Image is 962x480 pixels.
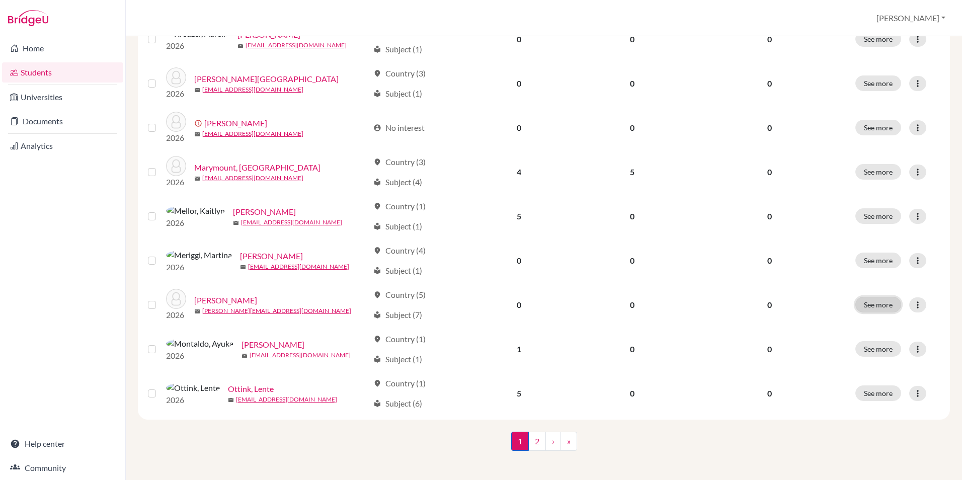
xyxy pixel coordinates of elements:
[696,210,843,222] p: 0
[574,194,690,238] td: 0
[228,397,234,403] span: mail
[373,265,422,277] div: Subject (1)
[166,309,186,321] p: 2026
[373,178,381,186] span: local_library
[373,122,425,134] div: No interest
[228,383,274,395] a: Ottink, Lente
[373,399,381,408] span: local_library
[166,261,232,273] p: 2026
[696,166,843,178] p: 0
[511,432,529,451] span: 1
[855,164,901,180] button: See more
[242,339,304,351] a: [PERSON_NAME]
[855,208,901,224] button: See more
[166,394,220,406] p: 2026
[233,220,239,226] span: mail
[696,33,843,45] p: 0
[202,174,303,183] a: [EMAIL_ADDRESS][DOMAIN_NAME]
[242,353,248,359] span: mail
[373,69,381,77] span: location_on
[373,156,426,168] div: Country (3)
[2,434,123,454] a: Help center
[202,306,351,315] a: [PERSON_NAME][EMAIL_ADDRESS][DOMAIN_NAME]
[696,77,843,90] p: 0
[240,250,303,262] a: [PERSON_NAME]
[373,397,422,410] div: Subject (6)
[464,238,574,283] td: 0
[194,87,200,93] span: mail
[373,200,426,212] div: Country (1)
[166,112,186,132] img: Malkani, Aanya
[373,355,381,363] span: local_library
[464,61,574,106] td: 0
[166,217,225,229] p: 2026
[872,9,950,28] button: [PERSON_NAME]
[166,205,225,217] img: Mellor, Kaitlyn
[236,395,337,404] a: [EMAIL_ADDRESS][DOMAIN_NAME]
[250,351,351,360] a: [EMAIL_ADDRESS][DOMAIN_NAME]
[373,379,381,387] span: location_on
[194,162,320,174] a: Marymount, [GEOGRAPHIC_DATA]
[528,432,546,451] a: 2
[696,387,843,399] p: 0
[373,202,381,210] span: location_on
[373,311,381,319] span: local_library
[696,299,843,311] p: 0
[574,283,690,327] td: 0
[166,156,186,176] img: Marymount, Madison
[373,176,422,188] div: Subject (4)
[373,289,426,301] div: Country (5)
[855,385,901,401] button: See more
[464,327,574,371] td: 1
[373,222,381,230] span: local_library
[373,377,426,389] div: Country (1)
[855,297,901,312] button: See more
[166,88,186,100] p: 2026
[373,43,422,55] div: Subject (1)
[373,90,381,98] span: local_library
[373,245,426,257] div: Country (4)
[855,31,901,47] button: See more
[2,38,123,58] a: Home
[194,176,200,182] span: mail
[166,289,186,309] img: Michel, Jessica
[166,382,220,394] img: Ottink, Lente
[166,350,233,362] p: 2026
[855,75,901,91] button: See more
[202,85,303,94] a: [EMAIL_ADDRESS][DOMAIN_NAME]
[464,194,574,238] td: 5
[194,131,200,137] span: mail
[696,343,843,355] p: 0
[248,262,349,271] a: [EMAIL_ADDRESS][DOMAIN_NAME]
[696,255,843,267] p: 0
[464,371,574,416] td: 5
[2,87,123,107] a: Universities
[237,43,244,49] span: mail
[240,264,246,270] span: mail
[373,247,381,255] span: location_on
[696,122,843,134] p: 0
[241,218,342,227] a: [EMAIL_ADDRESS][DOMAIN_NAME]
[194,294,257,306] a: [PERSON_NAME]
[204,117,267,129] a: [PERSON_NAME]
[194,308,200,314] span: mail
[194,73,339,85] a: [PERSON_NAME][GEOGRAPHIC_DATA]
[233,206,296,218] a: [PERSON_NAME]
[373,309,422,321] div: Subject (7)
[464,17,574,61] td: 0
[855,341,901,357] button: See more
[373,67,426,79] div: Country (3)
[373,220,422,232] div: Subject (1)
[464,106,574,150] td: 0
[373,88,422,100] div: Subject (1)
[166,249,232,261] img: Meriggi, Martina
[373,291,381,299] span: location_on
[574,150,690,194] td: 5
[246,41,347,50] a: [EMAIL_ADDRESS][DOMAIN_NAME]
[373,353,422,365] div: Subject (1)
[194,119,204,127] span: error_outline
[574,371,690,416] td: 0
[2,62,123,83] a: Students
[373,45,381,53] span: local_library
[464,283,574,327] td: 0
